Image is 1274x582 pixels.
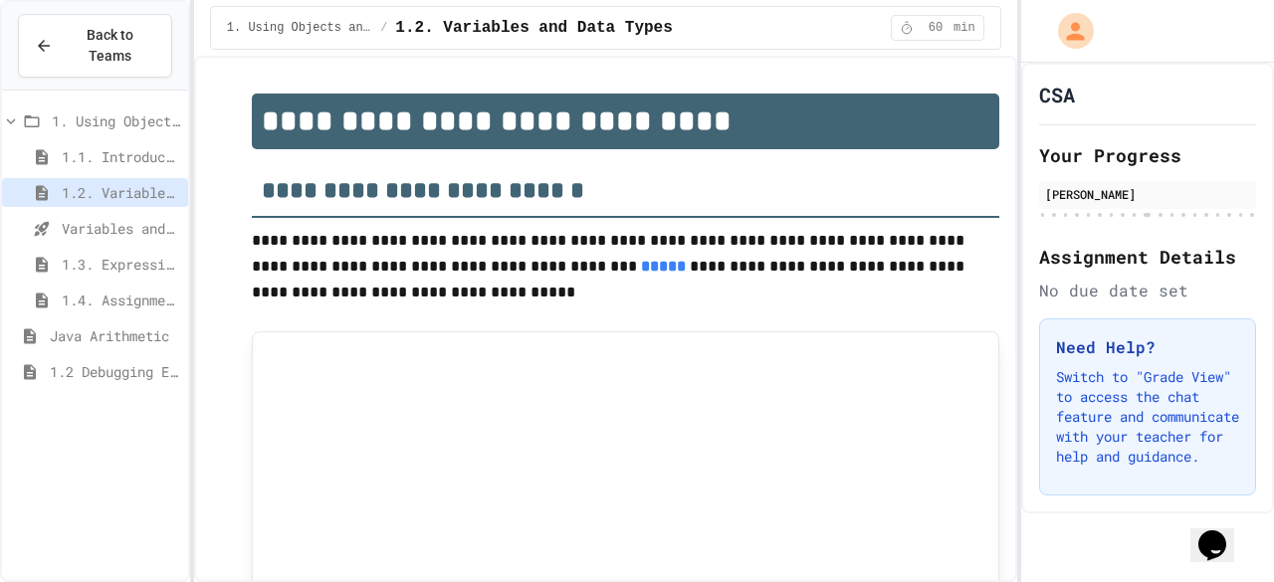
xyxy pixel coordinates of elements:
[1039,141,1256,169] h2: Your Progress
[1037,8,1099,54] div: My Account
[1190,502,1254,562] iframe: chat widget
[62,146,180,167] span: 1.1. Introduction to Algorithms, Programming, and Compilers
[227,20,372,36] span: 1. Using Objects and Methods
[18,14,172,78] button: Back to Teams
[52,110,180,131] span: 1. Using Objects and Methods
[62,182,180,203] span: 1.2. Variables and Data Types
[62,218,180,239] span: Variables and Data Types - Quiz
[50,325,180,346] span: Java Arithmetic
[1045,185,1250,203] div: [PERSON_NAME]
[1039,81,1075,108] h1: CSA
[1056,367,1239,467] p: Switch to "Grade View" to access the chat feature and communicate with your teacher for help and ...
[1039,243,1256,271] h2: Assignment Details
[62,254,180,275] span: 1.3. Expressions and Output [New]
[380,20,387,36] span: /
[395,16,672,40] span: 1.2. Variables and Data Types
[1039,279,1256,302] div: No due date set
[62,290,180,310] span: 1.4. Assignment and Input
[50,361,180,382] span: 1.2 Debugging Exercise
[954,20,975,36] span: min
[1056,335,1239,359] h3: Need Help?
[920,20,952,36] span: 60
[65,25,155,67] span: Back to Teams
